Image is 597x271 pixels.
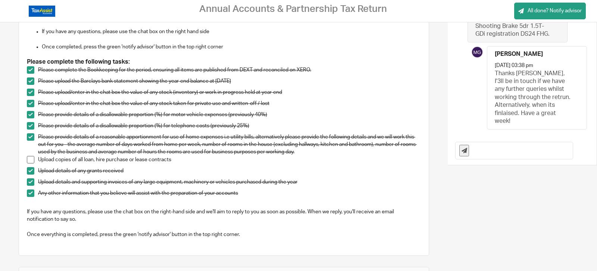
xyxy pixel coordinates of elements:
[27,59,130,65] strong: Please complete the following tasks:
[38,156,421,163] p: Upload copies of all loan, hire purchase or lease contracts
[495,50,543,58] h4: [PERSON_NAME]
[38,66,421,74] p: Please complete the Bookkeeping for the period, ensuring all items are published from DEXT and re...
[38,178,421,186] p: Upload details and supporting invoices of any large equipment, machinery or vehicles purchased du...
[528,7,582,15] span: All done? Notify advisor
[38,77,421,85] p: Please upload the Barclays bank statement showing the year-end balance at [DATE]
[38,111,421,118] p: Please provide details of a disallowable proportion (%) for motor vehicle expenses (previously 40%)
[495,62,533,69] p: [DATE] 03:38 pm
[199,3,387,15] h2: Annual Accounts & Partnership Tax Return
[38,133,421,156] p: Please provide details of a reasonable apportionment for use of home expenses i.e utility bills, ...
[38,167,421,175] p: Upload details of any grants received
[471,46,483,58] img: svg%3E
[38,100,421,107] p: Please upload/enter in the chat box the value of any stock taken for private use and written-off ...
[27,208,421,223] p: If you have any questions, please use the chat box on the right-hand side and we'll aim to reply ...
[514,3,586,19] a: All done? Notify advisor
[42,28,421,35] p: If you have any questions, please use the chat box on the right hand side
[38,189,421,197] p: Any other information that you believe will assist with the preparation of your accounts
[29,6,55,17] img: Logo_TaxAssistAccountants_FullColour_RGB.png
[38,89,421,96] p: Please upload/enter in the chat box the value of any stock (inventory) or work in progress held a...
[27,231,421,238] p: Once everything is completed, press the green 'notify advisor' button in the top right corner.
[42,43,421,51] p: Once completed, press the green 'notify advisor' button in the top right corner
[38,122,421,130] p: Please provide details of a disallowable proportion (%) for telephone costs (previously 25%)
[495,70,572,125] p: Thanks [PERSON_NAME], I'3ll be in touch if we have any further queries whilst working through the...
